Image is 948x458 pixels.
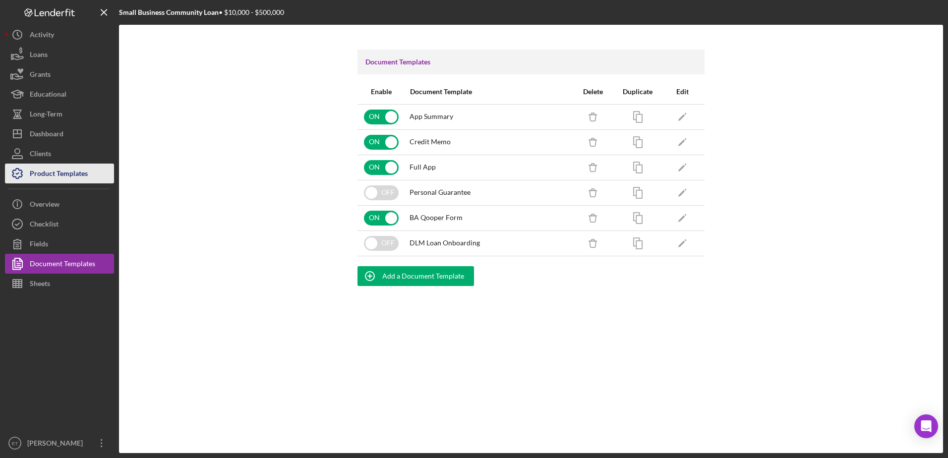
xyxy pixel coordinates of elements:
div: Clients [30,144,51,166]
div: Delete [571,88,615,96]
div: Activity [30,25,54,47]
text: ET [12,441,18,446]
div: Checklist [30,214,59,236]
div: Enable [358,88,404,96]
button: Add a Document Template [357,266,474,286]
button: Sheets [5,274,114,293]
div: • $10,000 - $500,000 [119,8,284,16]
button: Document Templates [5,254,114,274]
div: Sheets [30,274,50,296]
button: Dashboard [5,124,114,144]
div: Dashboard [30,124,63,146]
button: Loans [5,45,114,64]
span: DLM Loan Onboarding [410,239,480,247]
div: Document Template [410,88,472,96]
div: Add a Document Template [382,266,464,286]
button: Checklist [5,214,114,234]
span: BA Qooper Form [410,214,463,222]
div: Duplicate [616,88,659,96]
div: Educational [30,84,66,107]
div: Open Intercom Messenger [914,414,938,438]
div: Long-Term [30,104,62,126]
button: Educational [5,84,114,104]
button: Grants [5,64,114,84]
div: [PERSON_NAME] [25,433,89,456]
div: Document Templates [30,254,95,276]
button: Product Templates [5,164,114,183]
button: Clients [5,144,114,164]
div: Loans [30,45,48,67]
div: Fields [30,234,48,256]
button: Activity [5,25,114,45]
button: Fields [5,234,114,254]
span: App Summary [410,113,453,120]
div: Edit [660,88,704,96]
div: Overview [30,194,59,217]
button: Long-Term [5,104,114,124]
div: Grants [30,64,51,87]
span: Credit Memo [410,138,451,146]
button: Overview [5,194,114,214]
span: Personal Guarantee [410,188,471,196]
div: Product Templates [30,164,88,186]
span: Full App [410,163,436,171]
h3: Document Templates [365,57,430,67]
b: Small Business Community Loan [119,8,219,16]
button: ET[PERSON_NAME] [5,433,114,453]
